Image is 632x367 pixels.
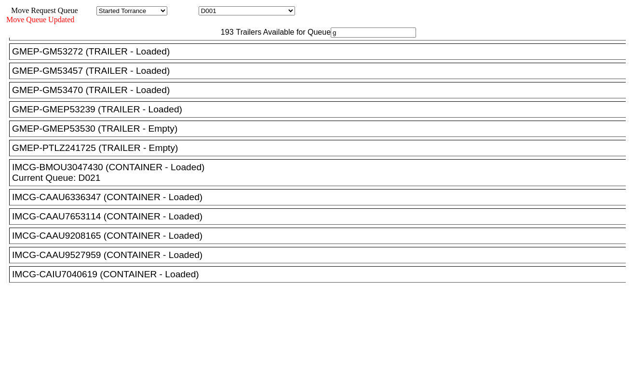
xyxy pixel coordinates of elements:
[12,104,632,115] div: GMEP-GMEP53239 (TRAILER - Loaded)
[12,46,632,57] div: GMEP-GM53272 (TRAILER - Loaded)
[12,66,632,76] div: GMEP-GM53457 (TRAILER - Loaded)
[12,162,632,173] div: IMCG-BMOU3047430 (CONTAINER - Loaded)
[12,192,632,203] div: IMCG-CAAU6336347 (CONTAINER - Loaded)
[216,28,234,36] span: 193
[331,27,416,38] input: Filter Available Trailers
[12,269,632,280] div: IMCG-CAIU7040619 (CONTAINER - Loaded)
[6,15,74,24] span: Move Queue Updated
[169,6,197,14] span: Location
[6,6,78,14] span: Move Request Queue
[80,6,94,14] span: Area
[12,143,632,153] div: GMEP-PTLZ241725 (TRAILER - Empty)
[12,231,632,241] div: IMCG-CAAU9208165 (CONTAINER - Loaded)
[12,211,632,222] div: IMCG-CAAU7653114 (CONTAINER - Loaded)
[12,123,632,134] div: GMEP-GMEP53530 (TRAILER - Empty)
[234,28,331,36] span: Trailers Available for Queue
[12,250,632,260] div: IMCG-CAAU9527959 (CONTAINER - Loaded)
[12,85,632,95] div: GMEP-GM53470 (TRAILER - Loaded)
